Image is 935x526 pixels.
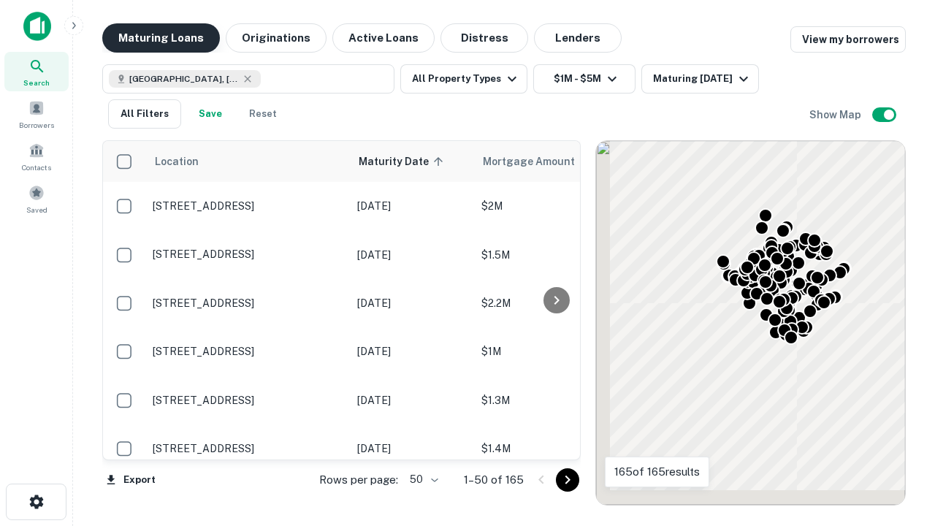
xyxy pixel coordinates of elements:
iframe: Chat Widget [862,409,935,479]
button: All Filters [108,99,181,129]
p: [STREET_ADDRESS] [153,394,343,407]
a: Borrowers [4,94,69,134]
a: Contacts [4,137,69,176]
img: capitalize-icon.png [23,12,51,41]
p: $1.4M [481,441,627,457]
button: [GEOGRAPHIC_DATA], [GEOGRAPHIC_DATA], [GEOGRAPHIC_DATA] [102,64,394,94]
button: Distress [440,23,528,53]
p: [DATE] [357,198,467,214]
p: $1.3M [481,392,627,408]
p: [DATE] [357,441,467,457]
p: [DATE] [357,247,467,263]
div: 50 [404,469,440,490]
th: Mortgage Amount [474,141,635,182]
button: All Property Types [400,64,527,94]
a: View my borrowers [790,26,906,53]
span: Borrowers [19,119,54,131]
span: Mortgage Amount [483,153,594,170]
h6: Show Map [809,107,863,123]
button: Reset [240,99,286,129]
span: Maturity Date [359,153,448,170]
th: Location [145,141,350,182]
p: [DATE] [357,343,467,359]
p: [STREET_ADDRESS] [153,199,343,213]
button: Originations [226,23,327,53]
span: Location [154,153,199,170]
a: Search [4,52,69,91]
p: $2.2M [481,295,627,311]
span: Search [23,77,50,88]
button: Maturing [DATE] [641,64,759,94]
a: Saved [4,179,69,218]
button: Save your search to get updates of matches that match your search criteria. [187,99,234,129]
p: [DATE] [357,295,467,311]
p: $1.5M [481,247,627,263]
p: [STREET_ADDRESS] [153,442,343,455]
p: [DATE] [357,392,467,408]
button: Lenders [534,23,622,53]
p: 1–50 of 165 [464,471,524,489]
th: Maturity Date [350,141,474,182]
span: Contacts [22,161,51,173]
button: $1M - $5M [533,64,636,94]
button: Export [102,469,159,491]
div: Maturing [DATE] [653,70,752,88]
span: [GEOGRAPHIC_DATA], [GEOGRAPHIC_DATA], [GEOGRAPHIC_DATA] [129,72,239,85]
button: Active Loans [332,23,435,53]
p: Rows per page: [319,471,398,489]
p: $1M [481,343,627,359]
p: [STREET_ADDRESS] [153,248,343,261]
span: Saved [26,204,47,216]
p: [STREET_ADDRESS] [153,345,343,358]
p: $2M [481,198,627,214]
p: 165 of 165 results [614,463,700,481]
div: 0 0 [596,141,905,505]
p: [STREET_ADDRESS] [153,297,343,310]
button: Maturing Loans [102,23,220,53]
button: Go to next page [556,468,579,492]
